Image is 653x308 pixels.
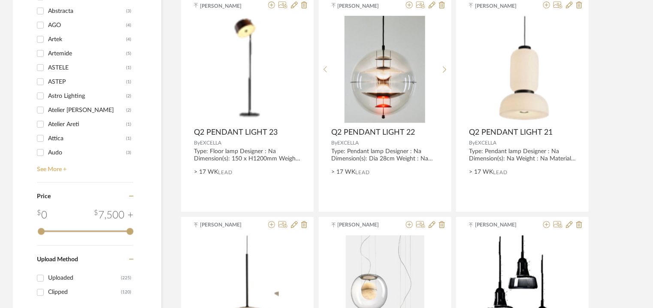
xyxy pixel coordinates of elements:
div: Clipped [48,286,121,299]
span: Upload Method [37,257,78,263]
span: [PERSON_NAME] [200,2,254,10]
span: Lead [218,170,233,176]
span: > 17 WK [332,168,356,177]
div: Astro Lighting [48,89,126,103]
span: [PERSON_NAME] [338,2,392,10]
span: > 17 WK [194,168,218,177]
div: (2) [126,89,131,103]
div: ASTEP [48,75,126,89]
div: Type: Pendant lamp Designer : Na Dimension(s): Dia 28cm Weight : Na Materials & Finish: .Na Mount... [332,148,438,163]
img: Q2 PENDANT LIGHT 22 [345,16,425,123]
div: (1) [126,61,131,75]
div: Abstracta [48,4,126,18]
div: 7,500 + [94,208,133,223]
div: 0 [37,208,47,223]
span: [PERSON_NAME] [475,2,529,10]
div: (1) [126,118,131,131]
span: Lead [356,170,370,176]
span: Price [37,194,51,200]
div: (3) [126,146,131,160]
div: Uploaded [48,272,121,285]
div: (3) [126,4,131,18]
span: Q2 PENDANT LIGHT 23 [194,128,278,137]
div: AGO [48,18,126,32]
div: Audo [48,146,126,160]
span: By [194,140,200,145]
div: Atelier Areti [48,118,126,131]
span: Q2 PENDANT LIGHT 22 [332,128,415,137]
a: See More + [35,160,133,173]
span: By [332,140,338,145]
span: [PERSON_NAME] [338,221,392,229]
div: Type: Pendant lamp Designer : Na Dimension(s): Na Weight : Na Materials & Finish: .Na Mounting : ... [469,148,576,163]
div: Artek [48,33,126,46]
span: EXCELLA [475,140,496,145]
span: > 17 WK [469,168,493,177]
div: Attica [48,132,126,145]
div: Atelier [PERSON_NAME] [48,103,126,117]
div: (1) [126,132,131,145]
div: (2) [126,103,131,117]
div: Type: Floor lamp Designer : Na Dimension(s): 150 x H1200mm Weight : Na Materials & Finish: .Na Mo... [194,148,301,163]
span: [PERSON_NAME] [200,221,254,229]
div: (120) [121,286,131,299]
span: EXCELLA [338,140,359,145]
div: (5) [126,47,131,60]
span: [PERSON_NAME] [475,221,529,229]
div: (4) [126,18,131,32]
div: (4) [126,33,131,46]
span: Q2 PENDANT LIGHT 21 [469,128,553,137]
img: Q2 PENDANT LIGHT 23 [230,16,266,123]
img: Q2 PENDANT LIGHT 21 [486,16,559,123]
div: (225) [121,272,131,285]
div: Artemide [48,47,126,60]
div: ASTELE [48,61,126,75]
div: (1) [126,75,131,89]
span: By [469,140,475,145]
span: Lead [493,170,508,176]
span: EXCELLA [200,140,221,145]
